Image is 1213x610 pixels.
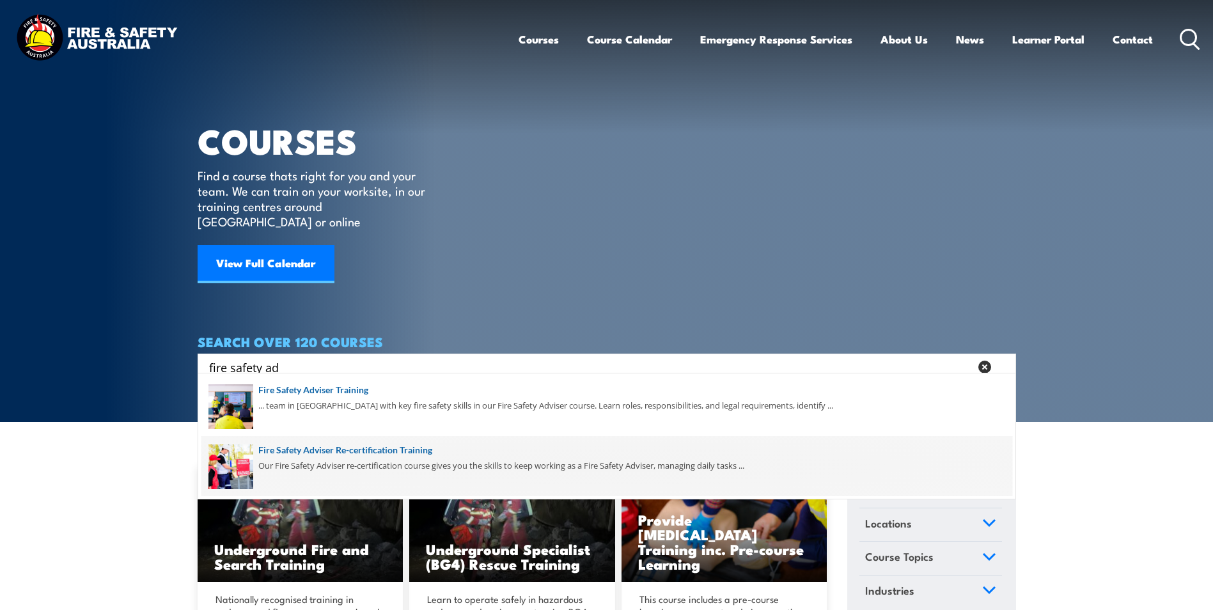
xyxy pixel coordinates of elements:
[865,582,914,599] span: Industries
[622,467,827,583] a: Provide [MEDICAL_DATA] Training inc. Pre-course Learning
[198,245,334,283] a: View Full Calendar
[1012,22,1084,56] a: Learner Portal
[880,22,928,56] a: About Us
[208,443,1005,457] a: Fire Safety Adviser Re-certification Training
[638,512,811,571] h3: Provide [MEDICAL_DATA] Training inc. Pre-course Learning
[208,383,1005,397] a: Fire Safety Adviser Training
[700,22,852,56] a: Emergency Response Services
[859,575,1002,609] a: Industries
[198,168,431,229] p: Find a course thats right for you and your team. We can train on your worksite, in our training c...
[622,467,827,583] img: Low Voltage Rescue and Provide CPR
[209,357,970,377] input: Search input
[214,542,387,571] h3: Underground Fire and Search Training
[519,22,559,56] a: Courses
[409,467,615,583] a: Underground Specialist (BG4) Rescue Training
[409,467,615,583] img: Underground mine rescue
[198,125,444,155] h1: COURSES
[212,358,973,376] form: Search form
[426,542,599,571] h3: Underground Specialist (BG4) Rescue Training
[587,22,672,56] a: Course Calendar
[956,22,984,56] a: News
[994,358,1012,376] button: Search magnifier button
[859,542,1002,575] a: Course Topics
[198,467,403,583] a: Underground Fire and Search Training
[865,548,934,565] span: Course Topics
[198,467,403,583] img: Underground mine rescue
[865,515,912,532] span: Locations
[198,334,1016,348] h4: SEARCH OVER 120 COURSES
[859,508,1002,542] a: Locations
[1113,22,1153,56] a: Contact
